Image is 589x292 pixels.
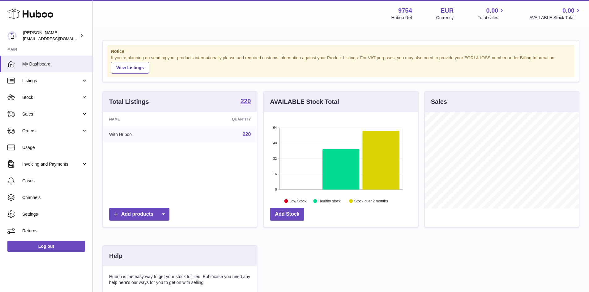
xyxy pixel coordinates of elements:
[241,98,251,105] a: 220
[22,211,88,217] span: Settings
[478,15,505,21] span: Total sales
[22,145,88,150] span: Usage
[486,6,498,15] span: 0.00
[103,112,184,126] th: Name
[109,98,149,106] h3: Total Listings
[22,128,81,134] span: Orders
[22,78,81,84] span: Listings
[103,126,184,142] td: With Huboo
[23,36,91,41] span: [EMAIL_ADDRESS][DOMAIN_NAME]
[109,208,169,221] a: Add products
[273,172,277,176] text: 16
[111,55,571,74] div: If you're planning on sending your products internationally please add required customs informati...
[289,199,307,203] text: Low Stock
[241,98,251,104] strong: 220
[275,188,277,191] text: 0
[22,178,88,184] span: Cases
[109,274,251,286] p: Huboo is the easy way to get your stock fulfilled. But incase you need any help here's our ways f...
[109,252,122,260] h3: Help
[22,228,88,234] span: Returns
[23,30,79,42] div: [PERSON_NAME]
[273,157,277,160] text: 32
[22,95,81,100] span: Stock
[529,6,582,21] a: 0.00 AVAILABLE Stock Total
[7,241,85,252] a: Log out
[436,15,454,21] div: Currency
[431,98,447,106] h3: Sales
[478,6,505,21] a: 0.00 Total sales
[22,161,81,167] span: Invoicing and Payments
[398,6,412,15] strong: 9754
[270,208,304,221] a: Add Stock
[7,31,17,40] img: internalAdmin-9754@internal.huboo.com
[273,126,277,129] text: 64
[184,112,257,126] th: Quantity
[562,6,574,15] span: 0.00
[111,49,571,54] strong: Notice
[22,61,88,67] span: My Dashboard
[354,199,388,203] text: Stock over 2 months
[22,111,81,117] span: Sales
[529,15,582,21] span: AVAILABLE Stock Total
[318,199,341,203] text: Healthy stock
[270,98,339,106] h3: AVAILABLE Stock Total
[243,132,251,137] a: 220
[22,195,88,201] span: Channels
[111,62,149,74] a: View Listings
[273,141,277,145] text: 48
[441,6,454,15] strong: EUR
[391,15,412,21] div: Huboo Ref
